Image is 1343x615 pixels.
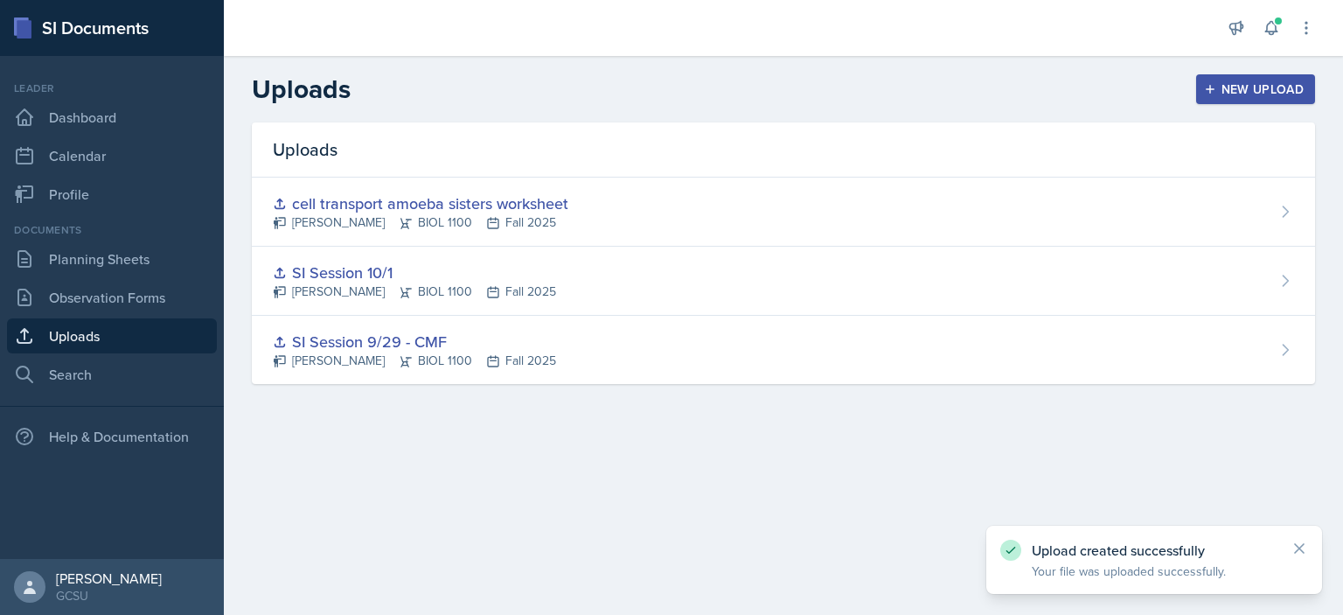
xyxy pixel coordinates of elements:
[56,587,162,605] div: GCSU
[273,261,556,284] div: SI Session 10/1
[273,283,556,301] div: [PERSON_NAME] BIOL 1100 Fall 2025
[56,570,162,587] div: [PERSON_NAME]
[7,80,217,96] div: Leader
[252,73,351,105] h2: Uploads
[252,122,1315,178] div: Uploads
[273,352,556,370] div: [PERSON_NAME] BIOL 1100 Fall 2025
[252,178,1315,247] a: cell transport amoeba sisters worksheet [PERSON_NAME]BIOL 1100Fall 2025
[7,177,217,212] a: Profile
[1032,542,1277,559] p: Upload created successfully
[7,318,217,353] a: Uploads
[252,316,1315,384] a: SI Session 9/29 - CMF [PERSON_NAME]BIOL 1100Fall 2025
[7,241,217,276] a: Planning Sheets
[7,419,217,454] div: Help & Documentation
[7,222,217,238] div: Documents
[7,138,217,173] a: Calendar
[273,330,556,353] div: SI Session 9/29 - CMF
[1196,74,1316,104] button: New Upload
[7,100,217,135] a: Dashboard
[7,357,217,392] a: Search
[1207,82,1305,96] div: New Upload
[273,213,568,232] div: [PERSON_NAME] BIOL 1100 Fall 2025
[273,192,568,215] div: cell transport amoeba sisters worksheet
[252,247,1315,316] a: SI Session 10/1 [PERSON_NAME]BIOL 1100Fall 2025
[1032,563,1277,580] p: Your file was uploaded successfully.
[7,280,217,315] a: Observation Forms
